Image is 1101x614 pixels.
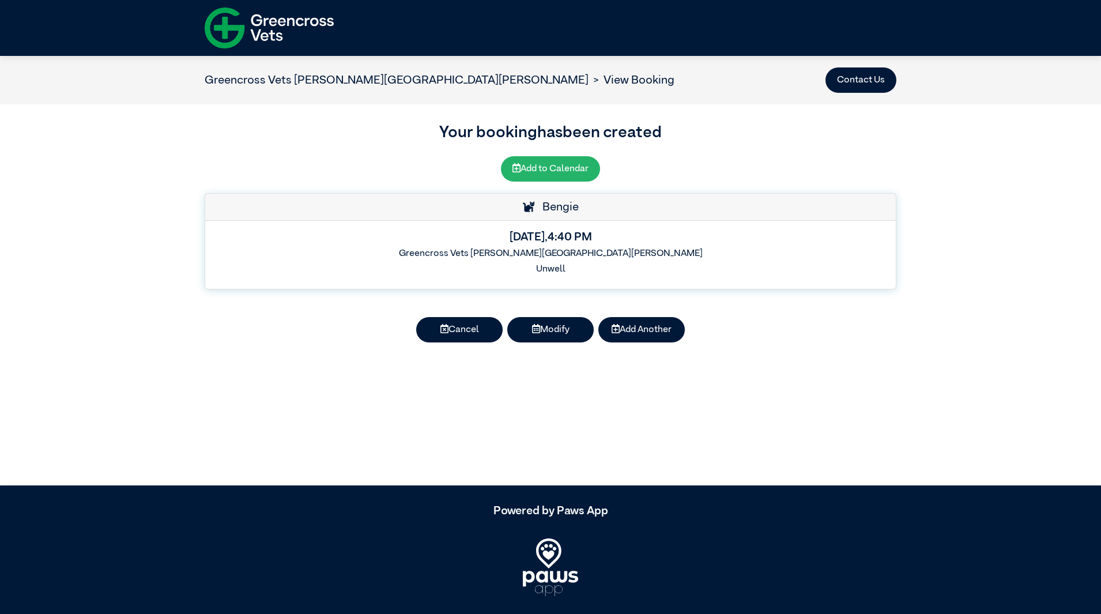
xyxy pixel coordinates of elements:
h5: Powered by Paws App [205,504,896,518]
img: PawsApp [523,538,578,596]
li: View Booking [589,71,674,89]
button: Add to Calendar [501,156,600,182]
h5: [DATE] , 4:40 PM [214,230,887,244]
h3: Your booking has been created [205,120,896,145]
button: Modify [507,317,594,342]
button: Add Another [598,317,685,342]
button: Contact Us [825,67,896,93]
span: Bengie [537,201,579,213]
a: Greencross Vets [PERSON_NAME][GEOGRAPHIC_DATA][PERSON_NAME] [205,74,589,86]
button: Cancel [416,317,503,342]
img: f-logo [205,3,334,53]
h6: Greencross Vets [PERSON_NAME][GEOGRAPHIC_DATA][PERSON_NAME] [214,248,887,259]
nav: breadcrumb [205,71,674,89]
h6: Unwell [214,264,887,275]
